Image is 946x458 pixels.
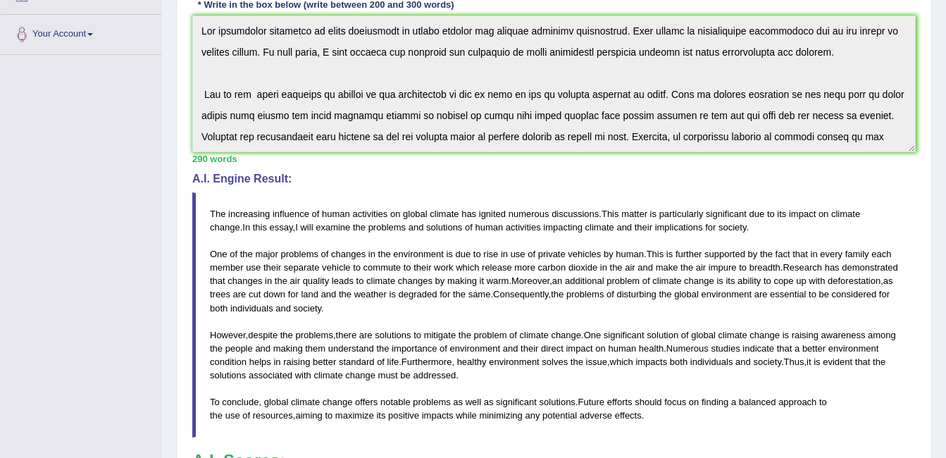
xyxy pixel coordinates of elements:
span: for [288,289,299,299]
span: is [716,276,723,286]
span: importance [392,343,437,354]
span: its [376,410,385,421]
span: the [459,330,471,340]
span: environment [489,357,540,367]
span: commute [363,262,401,273]
span: efforts [607,397,633,407]
span: global [264,397,289,407]
span: will [300,222,313,233]
span: resources [253,410,293,421]
span: environment [702,289,752,299]
span: conclude [222,397,259,407]
span: essay [270,222,293,233]
span: are [359,330,373,340]
span: changes [228,276,262,286]
span: problem [474,330,507,340]
span: awareness [821,330,866,340]
span: the [680,262,693,273]
span: the [571,357,583,367]
span: the [275,276,287,286]
span: in [273,357,280,367]
span: raising [283,357,310,367]
span: its [726,276,735,286]
span: by [435,276,445,286]
span: To [210,397,220,407]
span: offers [355,397,378,407]
span: Thus [784,357,804,367]
span: as [883,276,893,286]
span: quality [303,276,330,286]
span: human [322,209,350,219]
span: of [606,289,614,299]
span: which [610,357,633,367]
span: finding [702,397,728,407]
span: change [345,370,375,380]
span: for [879,289,890,299]
span: better [802,343,826,354]
span: of [509,330,517,340]
span: family [845,249,869,259]
span: in [368,249,375,259]
span: of [230,249,237,259]
span: climate [520,330,549,340]
span: condition [210,357,247,367]
span: considered [832,289,877,299]
span: use [246,262,261,273]
span: air [696,262,706,273]
span: in [501,249,508,259]
span: understand [328,343,374,354]
span: land [301,289,318,299]
span: the [453,289,466,299]
span: has [825,262,840,273]
span: is [814,357,820,367]
h4: A.I. Engine Result: [192,173,916,185]
span: society [753,357,781,367]
span: the [240,249,253,259]
span: deforestation [828,276,880,286]
span: to [413,330,421,340]
span: and [409,222,424,233]
span: climate [718,330,747,340]
span: are [233,289,247,299]
span: solutions [426,222,462,233]
span: change [323,397,353,407]
span: problems [566,289,604,299]
span: notable [380,397,411,407]
span: by [748,249,758,259]
span: indicate [742,343,774,354]
span: solutions [210,370,246,380]
blockquote: . . , . . . . , , . , . , , . . . , , . , . , . , . [192,192,916,438]
span: and [503,343,518,354]
span: helps [249,357,271,367]
span: is [783,330,789,340]
span: by [604,249,614,259]
span: implications [655,222,703,233]
span: the [339,289,351,299]
span: One [584,330,602,340]
span: The [210,209,225,219]
span: of [312,209,320,219]
span: discussions [552,209,599,219]
span: supported [704,249,745,259]
span: on [390,209,400,219]
a: Your Account [1,15,161,50]
span: climate [430,209,459,219]
span: and [637,262,653,273]
span: human [475,222,503,233]
span: examine [316,222,350,233]
span: and [275,303,291,314]
span: the [659,289,671,299]
span: warm [487,276,509,286]
span: there [336,330,357,340]
span: environment [828,343,879,354]
span: their [521,343,538,354]
span: problems [295,330,332,340]
span: problem [606,276,640,286]
span: significant [706,209,747,219]
span: society [718,222,747,233]
span: activities [506,222,541,233]
span: this [253,222,267,233]
span: as [453,397,463,407]
span: work [434,262,453,273]
span: in [265,276,272,286]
